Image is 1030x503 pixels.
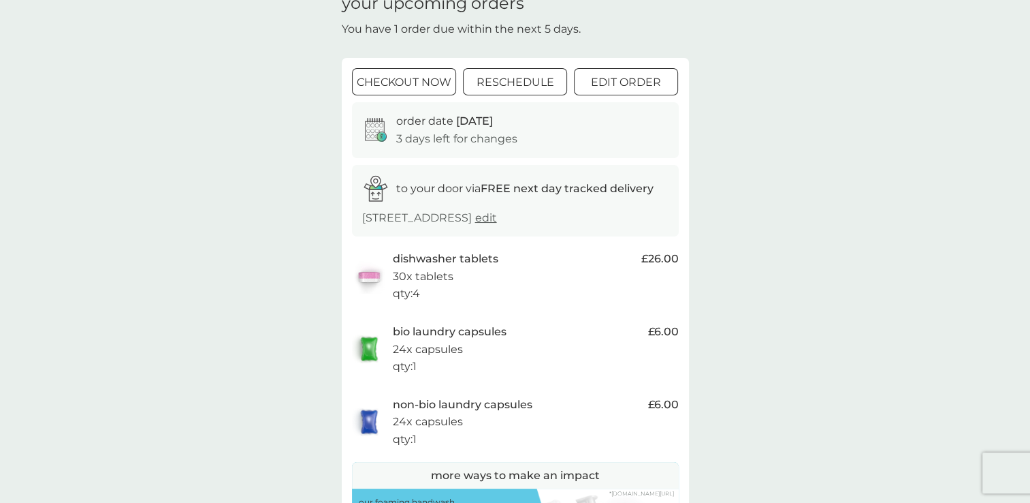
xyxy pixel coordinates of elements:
[648,396,679,414] span: £6.00
[393,285,420,303] p: qty : 4
[362,209,497,227] p: [STREET_ADDRESS]
[456,115,493,127] span: [DATE]
[393,323,506,341] p: bio laundry capsules
[393,358,417,376] p: qty : 1
[463,68,567,95] button: reschedule
[574,68,678,95] button: edit order
[393,268,453,286] p: 30x tablets
[396,182,654,195] span: to your door via
[342,20,581,38] p: You have 1 order due within the next 5 days.
[357,74,451,91] p: checkout now
[352,68,456,95] button: checkout now
[481,182,654,195] strong: FREE next day tracked delivery
[475,211,497,224] a: edit
[396,112,493,130] p: order date
[393,250,498,268] p: dishwasher tablets
[648,323,679,341] span: £6.00
[641,250,679,268] span: £26.00
[396,130,517,148] p: 3 days left for changes
[393,396,532,414] p: non-bio laundry capsules
[393,413,463,431] p: 24x capsules
[393,341,463,359] p: 24x capsules
[431,467,600,485] p: more ways to make an impact
[591,74,661,91] p: edit order
[609,491,674,496] a: *[DOMAIN_NAME][URL]
[393,431,417,448] p: qty : 1
[476,74,553,91] p: reschedule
